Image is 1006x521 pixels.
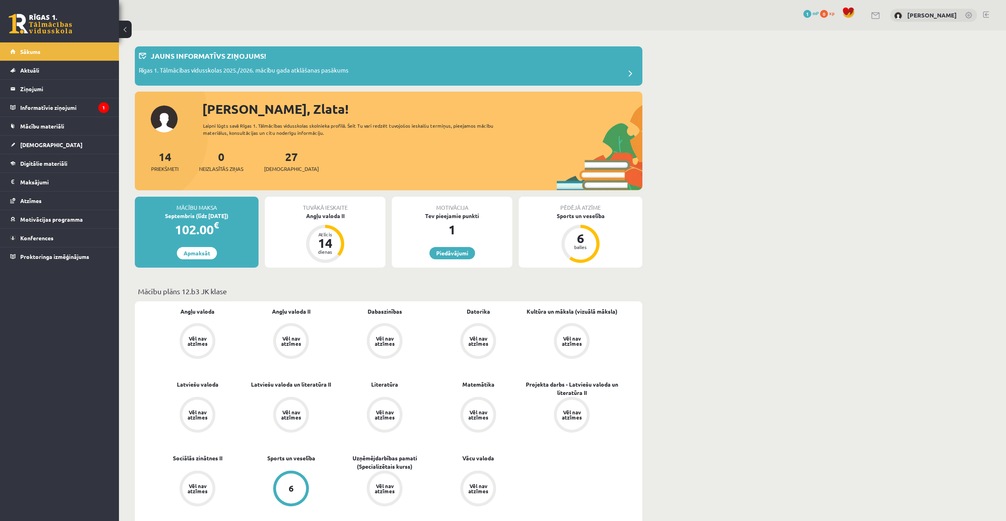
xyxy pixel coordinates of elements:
a: Uzņēmējdarbības pamati (Specializētais kurss) [338,454,431,471]
div: 102.00 [135,220,259,239]
a: Vēl nav atzīmes [338,323,431,360]
a: Atzīmes [10,192,109,210]
a: Angļu valoda II Atlicis 14 dienas [265,212,385,264]
div: Mācību maksa [135,197,259,212]
div: 6 [569,232,592,245]
span: Motivācijas programma [20,216,83,223]
div: Vēl nav atzīmes [374,483,396,494]
a: 27[DEMOGRAPHIC_DATA] [264,149,319,173]
a: Dabaszinības [368,307,402,316]
a: [DEMOGRAPHIC_DATA] [10,136,109,154]
legend: Informatīvie ziņojumi [20,98,109,117]
a: Jauns informatīvs ziņojums! Rīgas 1. Tālmācības vidusskolas 2025./2026. mācību gada atklāšanas pa... [139,50,638,82]
div: Vēl nav atzīmes [561,410,583,420]
a: Vācu valoda [462,454,494,462]
a: Digitālie materiāli [10,154,109,172]
a: Maksājumi [10,173,109,191]
a: Sports un veselība 6 balles [519,212,642,264]
div: 1 [392,220,512,239]
span: Priekšmeti [151,165,178,173]
div: Vēl nav atzīmes [374,336,396,346]
span: [DEMOGRAPHIC_DATA] [264,165,319,173]
div: 14 [313,237,337,249]
div: balles [569,245,592,249]
div: Angļu valoda II [265,212,385,220]
div: Sports un veselība [519,212,642,220]
a: Proktoringa izmēģinājums [10,247,109,266]
p: Rīgas 1. Tālmācības vidusskolas 2025./2026. mācību gada atklāšanas pasākums [139,66,349,77]
div: Tev pieejamie punkti [392,212,512,220]
div: Vēl nav atzīmes [467,483,489,494]
div: Tuvākā ieskaite [265,197,385,212]
div: Laipni lūgts savā Rīgas 1. Tālmācības vidusskolas skolnieka profilā. Šeit Tu vari redzēt tuvojošo... [203,122,508,136]
span: [DEMOGRAPHIC_DATA] [20,141,82,148]
a: Konferences [10,229,109,247]
legend: Ziņojumi [20,80,109,98]
p: Mācību plāns 12.b3 JK klase [138,286,639,297]
a: Vēl nav atzīmes [431,471,525,508]
a: Vēl nav atzīmes [151,397,244,434]
div: [PERSON_NAME], Zlata! [202,100,642,119]
a: Mācību materiāli [10,117,109,135]
span: Mācību materiāli [20,123,64,130]
a: Vēl nav atzīmes [431,397,525,434]
span: Aktuāli [20,67,39,74]
a: Literatūra [371,380,398,389]
a: Piedāvājumi [429,247,475,259]
a: Latviešu valoda [177,380,218,389]
span: 0 [820,10,828,18]
a: Vēl nav atzīmes [151,471,244,508]
span: Atzīmes [20,197,42,204]
a: Vēl nav atzīmes [525,323,619,360]
a: Apmaksāt [177,247,217,259]
div: Vēl nav atzīmes [280,336,302,346]
div: Vēl nav atzīmes [561,336,583,346]
span: mP [812,10,819,16]
span: Neizlasītās ziņas [199,165,243,173]
div: Vēl nav atzīmes [467,336,489,346]
a: Informatīvie ziņojumi1 [10,98,109,117]
a: Ziņojumi [10,80,109,98]
legend: Maksājumi [20,173,109,191]
a: Rīgas 1. Tālmācības vidusskola [9,14,72,34]
a: Vēl nav atzīmes [525,397,619,434]
a: Kultūra un māksla (vizuālā māksla) [527,307,617,316]
a: Angļu valoda II [272,307,310,316]
a: Projekta darbs - Latviešu valoda un literatūra II [525,380,619,397]
span: Digitālie materiāli [20,160,67,167]
div: Vēl nav atzīmes [186,336,209,346]
div: Vēl nav atzīmes [280,410,302,420]
a: Vēl nav atzīmes [244,323,338,360]
a: Matemātika [462,380,494,389]
span: xp [829,10,834,16]
a: Vēl nav atzīmes [338,471,431,508]
a: 0 xp [820,10,838,16]
p: Jauns informatīvs ziņojums! [151,50,266,61]
div: Vēl nav atzīmes [186,410,209,420]
span: Konferences [20,234,54,241]
div: Atlicis [313,232,337,237]
a: [PERSON_NAME] [907,11,957,19]
img: Zlata Stankeviča [894,12,902,20]
a: Sports un veselība [267,454,315,462]
div: Septembris (līdz [DATE]) [135,212,259,220]
a: Sākums [10,42,109,61]
div: Vēl nav atzīmes [467,410,489,420]
a: Latviešu valoda un literatūra II [251,380,331,389]
div: Vēl nav atzīmes [374,410,396,420]
a: Motivācijas programma [10,210,109,228]
div: Pēdējā atzīme [519,197,642,212]
a: Vēl nav atzīmes [338,397,431,434]
div: Vēl nav atzīmes [186,483,209,494]
a: Angļu valoda [180,307,215,316]
a: Aktuāli [10,61,109,79]
a: Sociālās zinātnes II [173,454,222,462]
span: € [214,219,219,231]
span: Proktoringa izmēģinājums [20,253,89,260]
a: Vēl nav atzīmes [244,397,338,434]
div: 6 [289,484,294,493]
div: dienas [313,249,337,254]
a: Vēl nav atzīmes [151,323,244,360]
a: 0Neizlasītās ziņas [199,149,243,173]
span: Sākums [20,48,40,55]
